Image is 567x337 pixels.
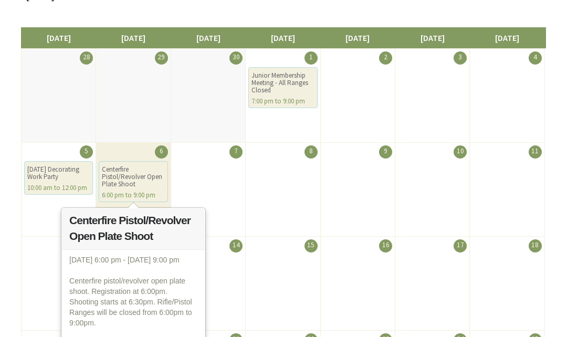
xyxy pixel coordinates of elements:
div: 16 [379,239,392,252]
li: [DATE] [245,27,320,48]
div: Centerfire Pistol/Revolver Open Plate Shoot [102,166,164,188]
div: 4 [529,51,542,65]
div: 6 [155,145,168,159]
div: 10 [454,145,467,159]
div: Junior Membership Meeting - All Ranges Closed [251,72,314,94]
li: [DATE] [320,27,395,48]
div: 11 [529,145,542,159]
div: 6:00 pm to 9:00 pm [102,192,164,199]
li: [DATE] [21,27,96,48]
li: [DATE] [469,27,544,48]
h3: Centerfire Pistol/Revolver Open Plate Shoot [62,208,205,250]
div: 5 [80,145,93,159]
div: 1 [304,51,318,65]
div: 7 [229,145,243,159]
div: 10:00 am to 12:00 pm [27,184,90,192]
div: 2 [379,51,392,65]
div: 18 [529,239,542,252]
div: 15 [304,239,318,252]
div: 7:00 pm to 9:00 pm [251,98,314,105]
div: 3 [454,51,467,65]
div: [DATE] Decorating Work Party [27,166,90,181]
div: 14 [229,239,243,252]
div: 9 [379,145,392,159]
div: 8 [304,145,318,159]
li: [DATE] [395,27,470,48]
div: 30 [229,51,243,65]
div: 28 [80,51,93,65]
li: [DATE] [171,27,246,48]
div: 29 [155,51,168,65]
div: 17 [454,239,467,252]
li: [DATE] [96,27,171,48]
